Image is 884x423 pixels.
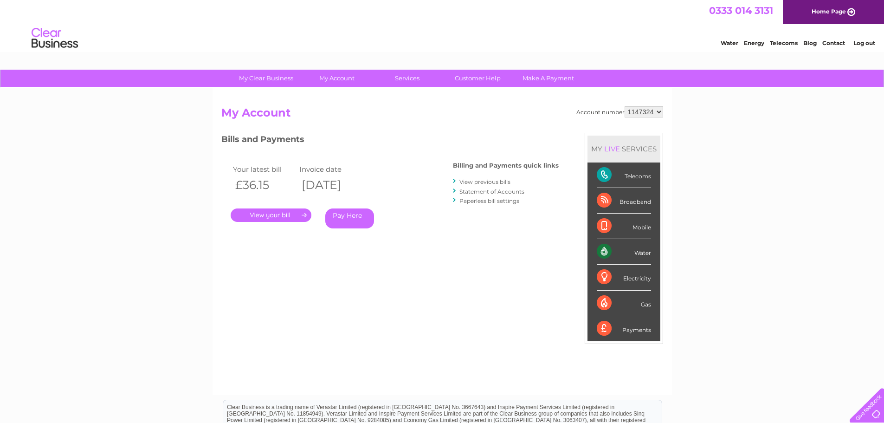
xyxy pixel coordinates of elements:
[231,208,311,222] a: .
[602,144,622,153] div: LIVE
[221,106,663,124] h2: My Account
[459,188,524,195] a: Statement of Accounts
[223,5,662,45] div: Clear Business is a trading name of Verastar Limited (registered in [GEOGRAPHIC_DATA] No. 3667643...
[325,208,374,228] a: Pay Here
[231,163,297,176] td: Your latest bill
[587,136,660,162] div: MY SERVICES
[597,214,651,239] div: Mobile
[803,39,817,46] a: Blog
[576,106,663,117] div: Account number
[439,70,516,87] a: Customer Help
[221,133,559,149] h3: Bills and Payments
[228,70,304,87] a: My Clear Business
[459,178,510,185] a: View previous bills
[822,39,845,46] a: Contact
[597,316,651,341] div: Payments
[453,162,559,169] h4: Billing and Payments quick links
[709,5,773,16] a: 0333 014 3131
[297,163,364,176] td: Invoice date
[231,176,297,195] th: £36.15
[770,39,798,46] a: Telecoms
[597,265,651,290] div: Electricity
[297,176,364,195] th: [DATE]
[31,24,78,52] img: logo.png
[298,70,375,87] a: My Account
[369,70,445,87] a: Services
[721,39,738,46] a: Water
[597,188,651,214] div: Broadband
[597,291,651,316] div: Gas
[510,70,587,87] a: Make A Payment
[597,163,651,188] div: Telecoms
[459,197,519,204] a: Paperless bill settings
[597,239,651,265] div: Water
[853,39,875,46] a: Log out
[744,39,764,46] a: Energy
